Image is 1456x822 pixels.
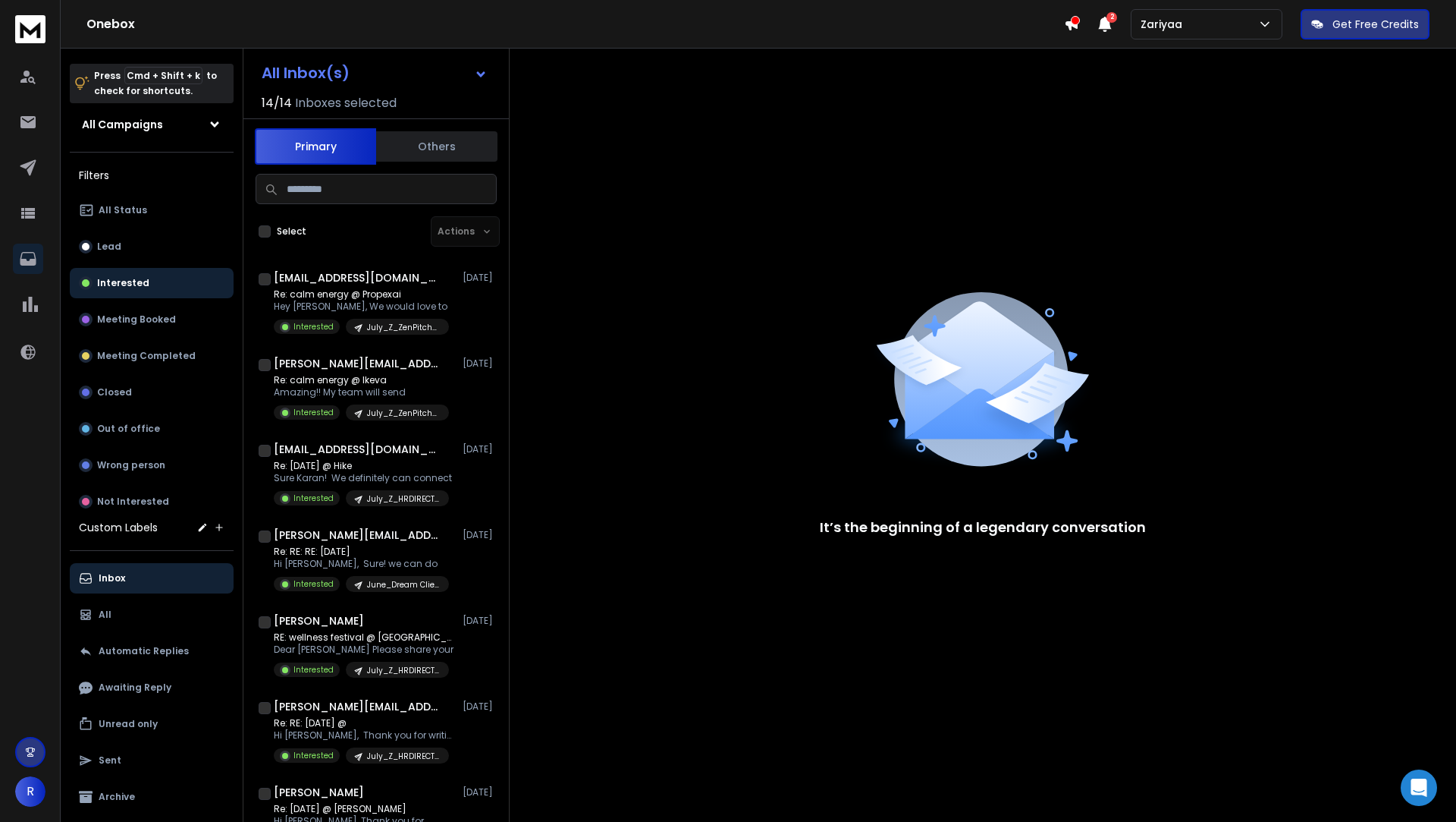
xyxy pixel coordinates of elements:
p: Interested [293,321,334,332]
p: [DATE] [463,272,497,284]
p: Interested [293,407,334,418]
p: Awaiting Reply [99,682,171,694]
p: Re: [DATE] @ [PERSON_NAME] [274,803,449,815]
h1: [PERSON_NAME][EMAIL_ADDRESS][DOMAIN_NAME] +1 [274,528,441,543]
span: 14 / 14 [262,94,292,112]
p: Interested [293,493,334,504]
h1: [PERSON_NAME] [274,785,364,800]
p: Amazing!! My team will send [274,386,449,398]
button: Meeting Completed [70,341,234,371]
p: Dear [PERSON_NAME] Please share your [274,644,456,656]
p: Lead [97,241,121,253]
button: R [15,776,45,807]
button: Unread only [70,709,234,739]
p: Interested [293,578,334,590]
button: All Inbox(s) [249,58,500,88]
p: Interested [293,664,334,676]
p: July_Z_HRDIRECTOR_VP_Enterprise [367,493,440,505]
p: July_Z_ZenPitch_India+[GEOGRAPHIC_DATA] [367,322,440,333]
button: All Campaigns [70,109,234,140]
button: Closed [70,377,234,408]
p: It’s the beginning of a legendary conversation [820,517,1146,538]
p: Hi [PERSON_NAME], Thank you for writing [274,729,456,742]
p: Press to check for shortcuts. [94,68,217,99]
p: Re: [DATE] @ Hike [274,460,452,472]
span: 2 [1106,12,1117,23]
button: Lead [70,231,234,262]
p: [DATE] [463,443,497,455]
p: [DATE] [463,357,497,370]
h1: [EMAIL_ADDRESS][DOMAIN_NAME] [274,442,441,457]
span: Cmd + Shift + k [124,67,202,84]
label: Select [277,225,306,238]
p: [DATE] [463,701,497,713]
p: [DATE] [463,615,497,627]
button: All [70,600,234,630]
p: RE: wellness festival @ [GEOGRAPHIC_DATA] [274,631,456,644]
p: Hi [PERSON_NAME], Sure! we can do [274,558,449,570]
p: Re: RE: [DATE] @ [274,717,456,729]
p: Archive [99,791,135,803]
button: Wrong person [70,450,234,480]
p: Get Free Credits [1332,17,1419,32]
p: Interested [97,277,149,289]
button: Others [376,130,497,163]
p: Automatic Replies [99,645,189,657]
p: Wrong person [97,459,165,471]
p: Re: RE: RE: [DATE] [274,546,449,558]
button: All Status [70,195,234,225]
button: Not Interested [70,487,234,517]
p: Sent [99,754,121,767]
h1: [PERSON_NAME][EMAIL_ADDRESS][PERSON_NAME][DOMAIN_NAME] [274,699,441,714]
button: Out of office [70,414,234,444]
p: July_Z_ZenPitch_India+[GEOGRAPHIC_DATA] [367,408,440,419]
h1: [EMAIL_ADDRESS][DOMAIN_NAME] +1 [274,270,441,285]
button: Archive [70,782,234,812]
h1: Onebox [86,15,1064,33]
p: Re: calm energy @ Propexai [274,288,449,301]
button: Meeting Booked [70,304,234,335]
p: [DATE] [463,786,497,798]
p: Re: calm energy @ Ikeva [274,374,449,386]
h1: All Inbox(s) [262,65,350,80]
h3: Inboxes selected [295,94,397,112]
button: Get Free Credits [1301,9,1429,39]
button: Awaiting Reply [70,672,234,703]
button: Primary [255,128,376,165]
h3: Custom Labels [79,520,158,535]
h1: [PERSON_NAME][EMAIL_ADDRESS][PERSON_NAME][DOMAIN_NAME] +1 [274,356,441,371]
p: Hey [PERSON_NAME], We would love to [274,301,449,313]
p: Meeting Booked [97,313,176,326]
button: Sent [70,745,234,776]
p: All Status [99,204,147,216]
p: Inbox [99,572,125,584]
p: July_Z_HRDIRECTOR_VP_Enterprise [367,665,440,676]
h3: Filters [70,165,234,186]
p: Meeting Completed [97,350,196,362]
p: Interested [293,750,334,761]
button: Interested [70,268,234,298]
p: Not Interested [97,496,169,508]
button: Automatic Replies [70,636,234,666]
p: Out of office [97,423,160,435]
p: June_Dream Clientele_1000+_India_HR DIRECTOR + CHRO [367,579,440,591]
div: Open Intercom Messenger [1401,770,1437,806]
h1: All Campaigns [82,117,163,132]
p: July_Z_HRDIRECTOR_VP_Enterprise [367,751,440,762]
p: Unread only [99,718,158,730]
p: Sure Karan! We definitely can connect [274,472,452,484]
p: [DATE] [463,529,497,541]
h1: [PERSON_NAME] [274,613,364,628]
button: Inbox [70,563,234,594]
p: All [99,609,111,621]
p: Zariyaa [1141,17,1188,32]
p: Closed [97,386,132,398]
img: logo [15,15,45,43]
